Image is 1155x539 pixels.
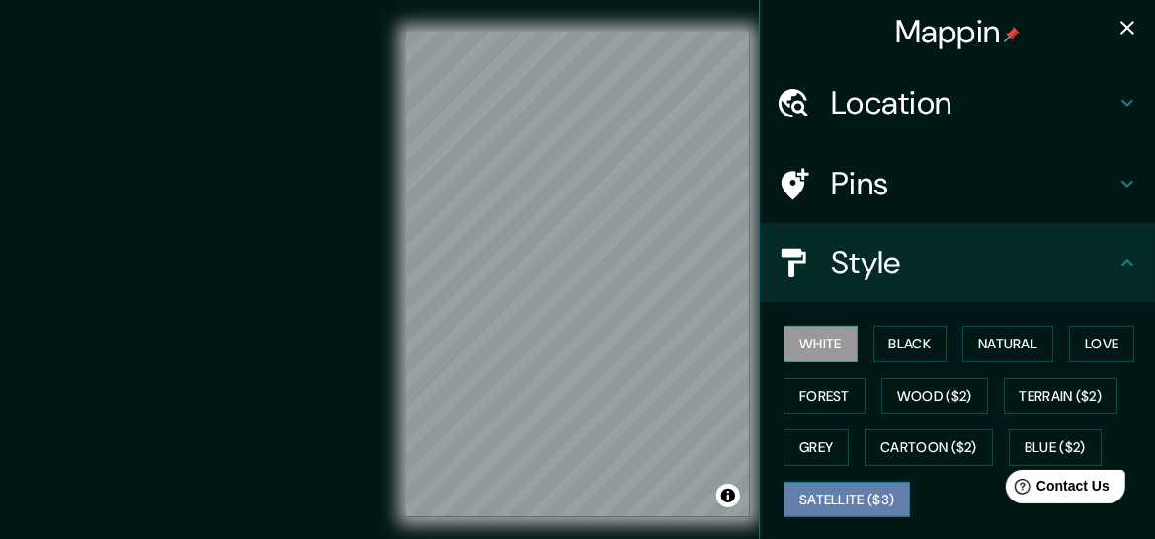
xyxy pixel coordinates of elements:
[784,482,910,518] button: Satellite ($3)
[979,462,1133,517] iframe: Help widget launcher
[406,32,750,517] canvas: Map
[962,326,1053,362] button: Natural
[865,429,993,466] button: Cartoon ($2)
[784,378,866,415] button: Forest
[831,83,1115,122] h4: Location
[831,243,1115,282] h4: Style
[895,12,1021,51] h4: Mappin
[1009,429,1102,466] button: Blue ($2)
[1004,378,1118,415] button: Terrain ($2)
[1004,27,1020,42] img: pin-icon.png
[784,326,858,362] button: White
[873,326,948,362] button: Black
[1069,326,1134,362] button: Love
[784,429,849,466] button: Grey
[760,63,1155,142] div: Location
[760,223,1155,302] div: Style
[881,378,988,415] button: Wood ($2)
[716,484,740,507] button: Toggle attribution
[831,164,1115,203] h4: Pins
[760,144,1155,223] div: Pins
